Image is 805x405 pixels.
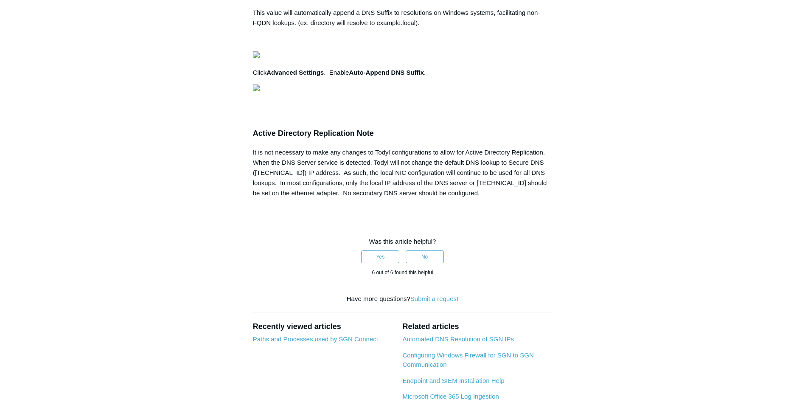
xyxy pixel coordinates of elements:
p: This value will automatically append a DNS Suffix to resolutions on Windows systems, facilitating... [253,8,553,28]
div: Have more questions? [253,294,553,304]
button: This article was helpful [361,250,399,263]
strong: Advanced Settings [266,69,324,76]
a: Submit a request [410,295,458,302]
img: 27414207119379 [253,51,260,58]
button: This article was not helpful [406,250,444,263]
a: Automated DNS Resolution of SGN IPs [402,335,514,343]
a: Endpoint and SIEM Installation Help [402,377,504,384]
span: Was this article helpful? [369,238,436,245]
h3: Active Directory Replication Note [253,127,553,140]
div: It is not necessary to make any changes to Todyl configurations to allow for Active Directory Rep... [253,147,553,198]
strong: Auto-Append DNS Suffix [349,69,424,76]
a: Configuring Windows Firewall for SGN to SGN Communication [402,352,533,368]
span: 6 out of 6 found this helpful [372,270,433,276]
p: Click . Enable . [253,67,553,78]
h2: Related articles [402,321,552,332]
a: Microsoft Office 365 Log Ingestion [402,393,499,400]
h2: Recently viewed articles [253,321,394,332]
a: Paths and Processes used by SGN Connect [253,335,378,343]
img: 27414169404179 [253,84,260,91]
